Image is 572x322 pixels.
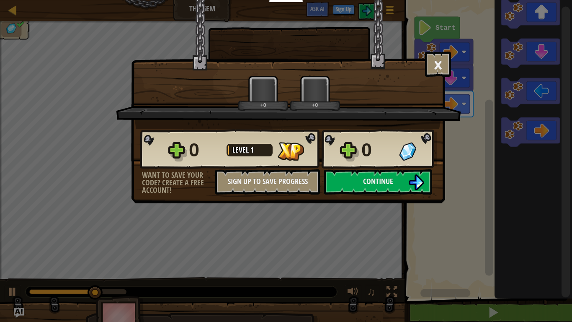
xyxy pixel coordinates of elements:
button: Continue [324,169,432,195]
span: 1 [250,145,254,155]
img: Continue [408,174,424,190]
div: 0 [189,137,222,164]
img: Gems Gained [399,142,416,161]
div: 0 [361,137,394,164]
span: Level [232,145,250,155]
div: +0 [291,102,339,108]
div: +0 [240,102,287,108]
span: Continue [363,176,393,187]
button: Sign Up to Save Progress [215,169,320,195]
img: XP Gained [278,142,304,161]
button: × [425,52,451,77]
div: Want to save your code? Create a free account! [142,171,215,194]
